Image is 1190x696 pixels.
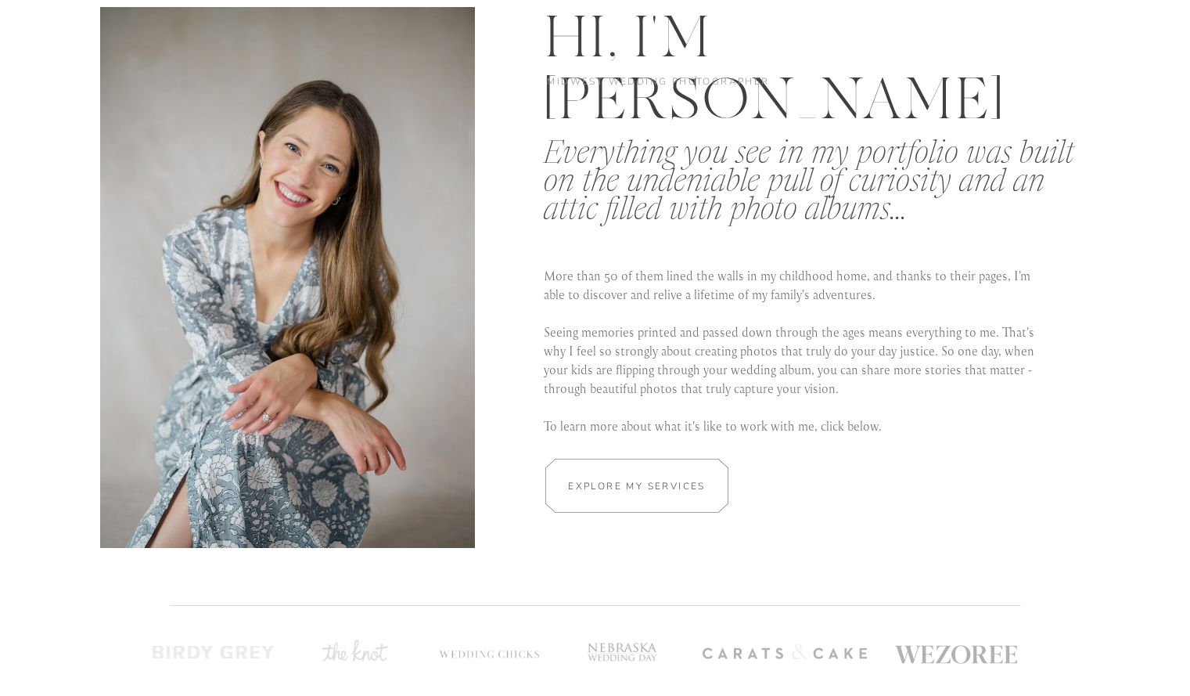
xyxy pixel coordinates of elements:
[544,266,1046,400] p: More than 50 of them lined the walls in my childhood home, and thanks to their pages, I'm able to...
[544,7,1004,64] p: Hi, I'm [PERSON_NAME]
[544,72,774,89] h3: midwest Wedding Photographer
[544,140,1084,245] p: Everything you see in my portfolio was built on the undeniable pull of curiosity and an attic fil...
[563,478,711,493] a: Explore my services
